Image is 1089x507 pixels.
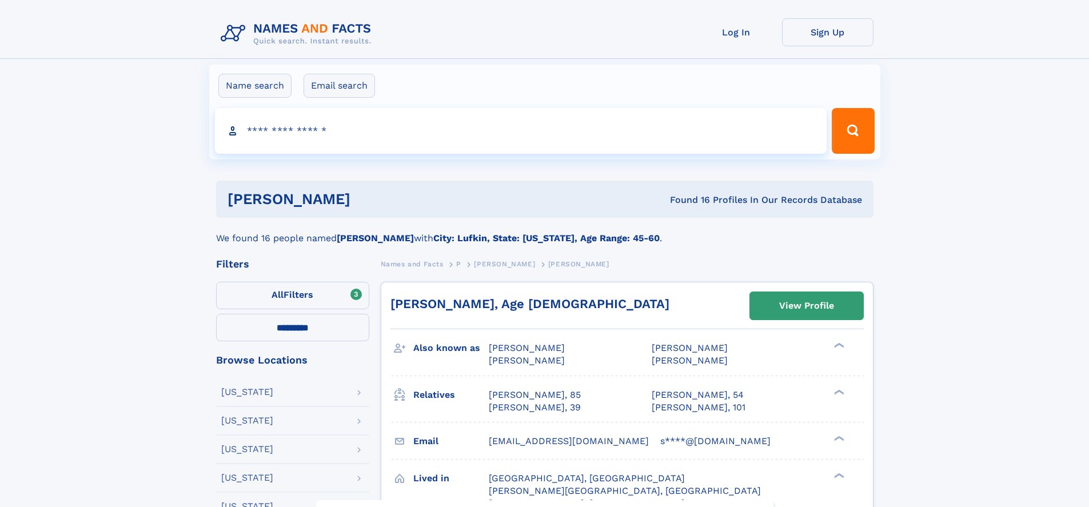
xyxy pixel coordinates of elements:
label: Name search [218,74,292,98]
a: Names and Facts [381,257,444,271]
b: City: Lufkin, State: [US_STATE], Age Range: 45-60 [433,233,660,243]
span: [PERSON_NAME] [474,260,535,268]
div: [US_STATE] [221,473,273,482]
span: [PERSON_NAME] [548,260,609,268]
a: [PERSON_NAME], Age [DEMOGRAPHIC_DATA] [390,297,669,311]
span: All [272,289,284,300]
label: Email search [304,74,375,98]
div: ❯ [831,472,845,479]
a: [PERSON_NAME], 85 [489,389,581,401]
label: Filters [216,282,369,309]
span: [EMAIL_ADDRESS][DOMAIN_NAME] [489,436,649,446]
button: Search Button [832,108,874,154]
input: search input [215,108,827,154]
img: Logo Names and Facts [216,18,381,49]
h3: Relatives [413,385,489,405]
a: [PERSON_NAME], 101 [652,401,745,414]
a: View Profile [750,292,863,320]
div: [US_STATE] [221,388,273,397]
div: ❯ [831,388,845,396]
h3: Also known as [413,338,489,358]
span: [PERSON_NAME] [652,342,728,353]
span: [PERSON_NAME] [652,355,728,366]
h3: Email [413,432,489,451]
span: [PERSON_NAME] [489,355,565,366]
h1: [PERSON_NAME] [228,192,510,206]
div: Browse Locations [216,355,369,365]
div: Filters [216,259,369,269]
div: ❯ [831,342,845,349]
div: View Profile [779,293,834,319]
div: ❯ [831,434,845,442]
a: Sign Up [782,18,873,46]
a: Log In [691,18,782,46]
h3: Lived in [413,469,489,488]
span: [PERSON_NAME] [489,342,565,353]
div: Found 16 Profiles In Our Records Database [510,194,862,206]
span: [PERSON_NAME][GEOGRAPHIC_DATA], [GEOGRAPHIC_DATA] [489,485,761,496]
span: [GEOGRAPHIC_DATA], [GEOGRAPHIC_DATA] [489,473,685,484]
div: [US_STATE] [221,445,273,454]
a: [PERSON_NAME], 39 [489,401,581,414]
div: We found 16 people named with . [216,218,873,245]
div: [US_STATE] [221,416,273,425]
a: [PERSON_NAME] [474,257,535,271]
a: P [456,257,461,271]
span: P [456,260,461,268]
b: [PERSON_NAME] [337,233,414,243]
a: [PERSON_NAME], 54 [652,389,744,401]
